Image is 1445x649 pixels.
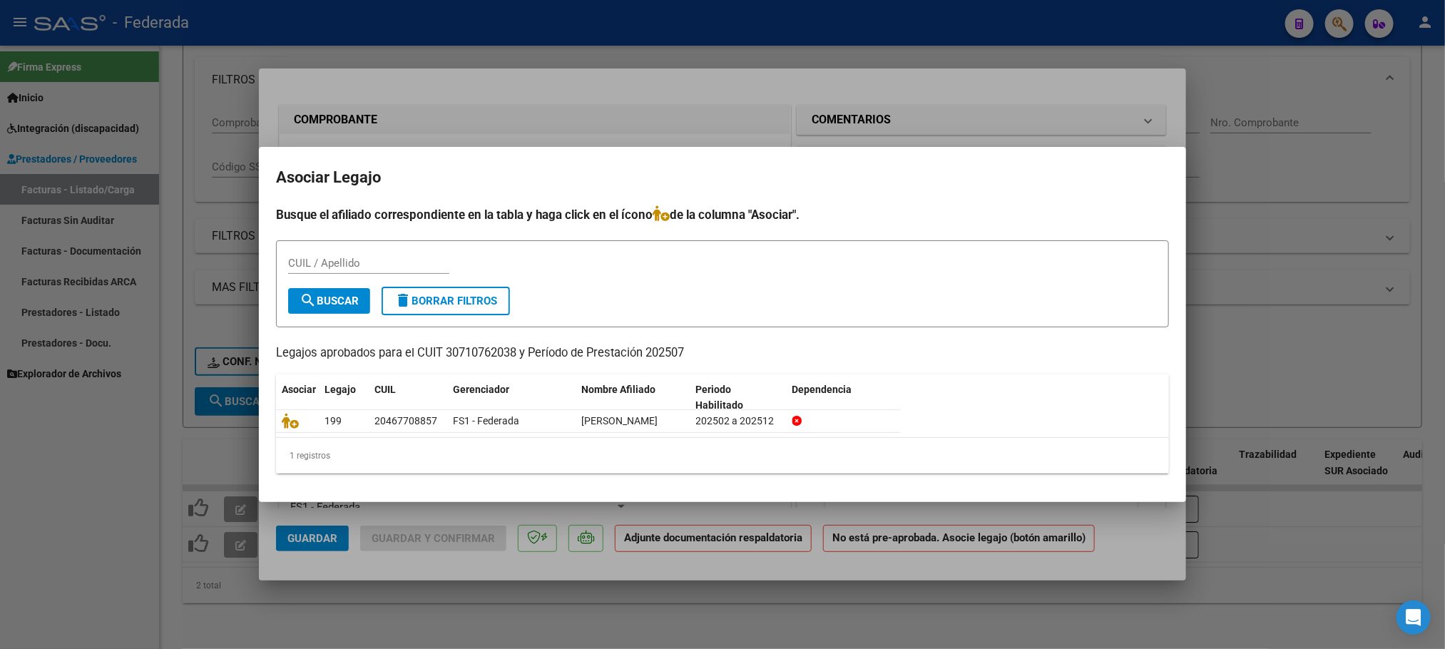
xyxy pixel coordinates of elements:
[453,415,519,426] span: FS1 - Federada
[787,374,902,421] datatable-header-cell: Dependencia
[325,384,356,395] span: Legajo
[276,164,1169,191] h2: Asociar Legajo
[300,295,359,307] span: Buscar
[282,384,316,395] span: Asociar
[276,344,1169,362] p: Legajos aprobados para el CUIT 30710762038 y Período de Prestación 202507
[374,384,396,395] span: CUIL
[581,415,658,426] span: STORTI JUAN IGNACIO
[394,295,497,307] span: Borrar Filtros
[576,374,690,421] datatable-header-cell: Nombre Afiliado
[792,384,852,395] span: Dependencia
[288,288,370,314] button: Buscar
[276,205,1169,224] h4: Busque el afiliado correspondiente en la tabla y haga click en el ícono de la columna "Asociar".
[276,374,319,421] datatable-header-cell: Asociar
[581,384,655,395] span: Nombre Afiliado
[447,374,576,421] datatable-header-cell: Gerenciador
[394,292,412,309] mat-icon: delete
[696,413,781,429] div: 202502 a 202512
[690,374,787,421] datatable-header-cell: Periodo Habilitado
[276,438,1169,474] div: 1 registros
[382,287,510,315] button: Borrar Filtros
[325,415,342,426] span: 199
[1397,601,1431,635] div: Open Intercom Messenger
[319,374,369,421] datatable-header-cell: Legajo
[696,384,744,412] span: Periodo Habilitado
[374,413,437,429] div: 20467708857
[453,384,509,395] span: Gerenciador
[369,374,447,421] datatable-header-cell: CUIL
[300,292,317,309] mat-icon: search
